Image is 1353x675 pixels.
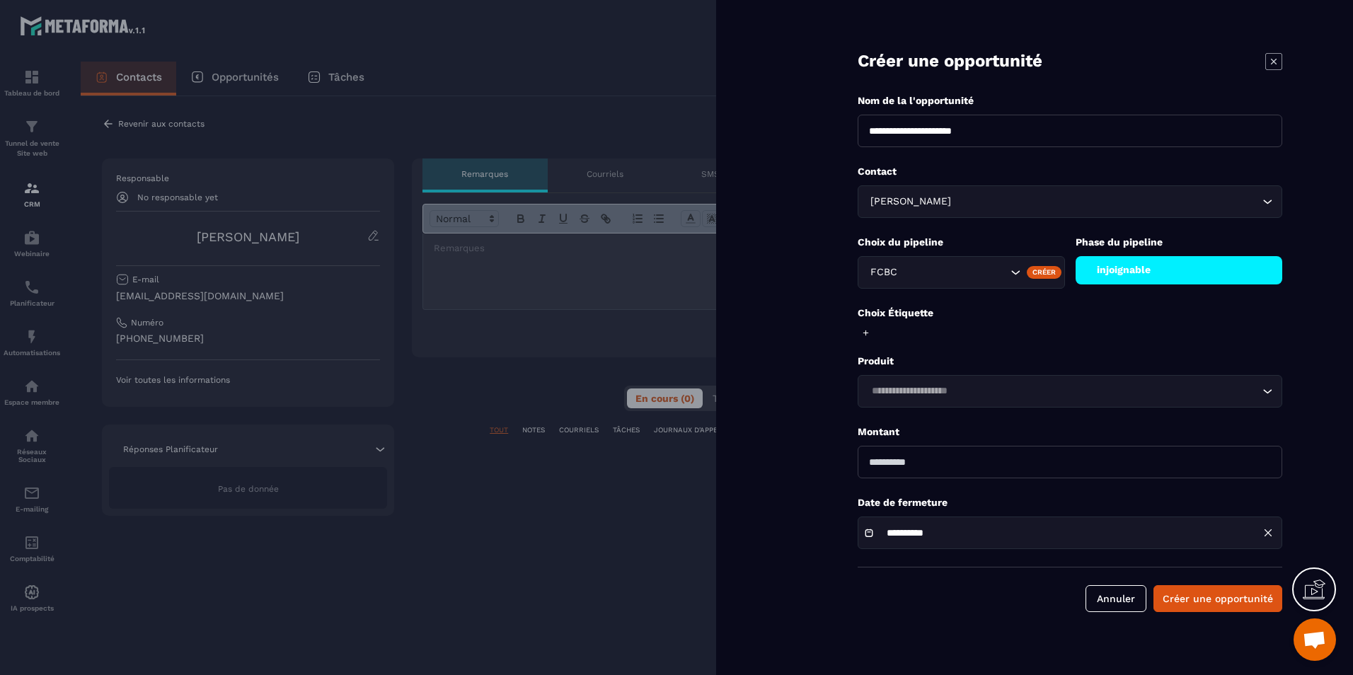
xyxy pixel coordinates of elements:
button: Annuler [1086,585,1146,612]
p: Nom de la l'opportunité [858,94,1282,108]
p: Contact [858,165,1282,178]
p: Date de fermeture [858,496,1282,509]
div: Search for option [858,256,1065,289]
p: Choix Étiquette [858,306,1282,320]
button: Créer une opportunité [1153,585,1282,612]
p: Phase du pipeline [1076,236,1283,249]
div: Search for option [858,375,1282,408]
div: Search for option [858,185,1282,218]
p: Produit [858,354,1282,368]
input: Search for option [867,383,1259,399]
span: FCBC [867,265,916,280]
p: Montant [858,425,1282,439]
p: Créer une opportunité [858,50,1042,73]
input: Search for option [916,265,1007,280]
span: [PERSON_NAME] [867,194,954,209]
input: Search for option [954,194,1259,209]
p: Choix du pipeline [858,236,1065,249]
a: Ouvrir le chat [1294,618,1336,661]
div: Créer [1027,266,1061,279]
